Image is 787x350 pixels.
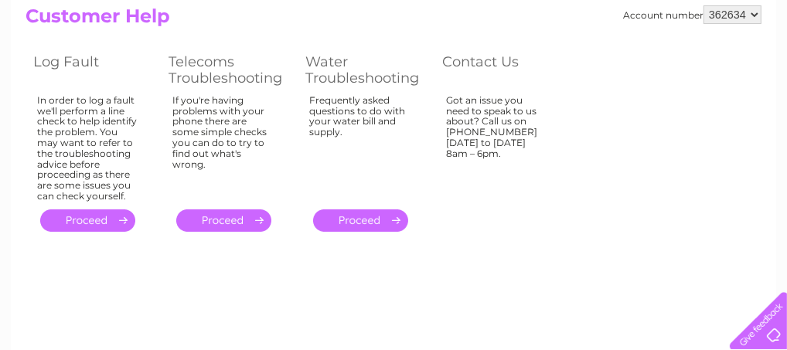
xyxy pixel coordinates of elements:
[161,49,298,90] th: Telecoms Troubleshooting
[172,95,274,195] div: If you're having problems with your phone there are some simple checks you can do to try to find ...
[26,49,161,90] th: Log Fault
[309,95,411,195] div: Frequently asked questions to do with your water bill and supply.
[298,49,434,90] th: Water Troubleshooting
[29,8,760,75] div: Clear Business is a trading name of Verastar Limited (registered in [GEOGRAPHIC_DATA] No. 3667643...
[446,95,547,195] div: Got an issue you need to speak to us about? Call us on [PHONE_NUMBER] [DATE] to [DATE] 8am – 6pm.
[313,209,408,232] a: .
[623,5,761,24] div: Account number
[26,5,761,35] h2: Customer Help
[176,209,271,232] a: .
[40,209,135,232] a: .
[434,49,570,90] th: Contact Us
[37,95,138,202] div: In order to log a fault we'll perform a line check to help identify the problem. You may want to ...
